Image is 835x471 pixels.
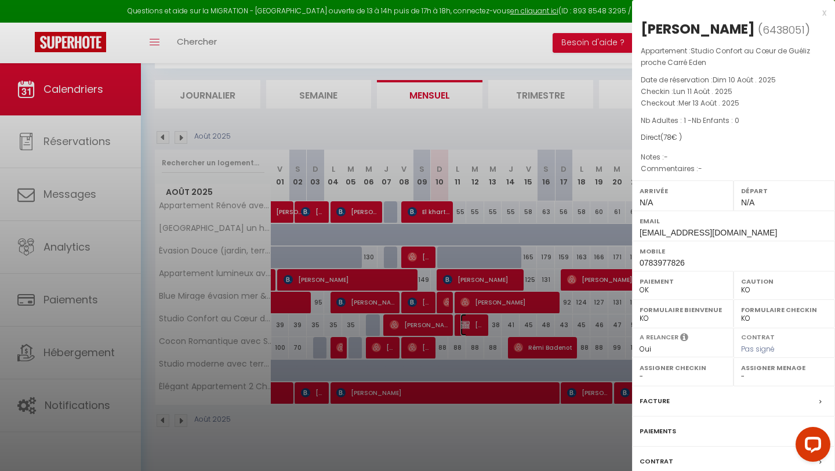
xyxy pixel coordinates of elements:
p: Date de réservation : [641,74,826,86]
p: Notes : [641,151,826,163]
p: Commentaires : [641,163,826,175]
span: Pas signé [741,344,775,354]
div: [PERSON_NAME] [641,20,755,38]
span: ( ) [758,21,810,38]
label: Contrat [640,455,673,468]
p: Checkout : [641,97,826,109]
label: Formulaire Checkin [741,304,827,316]
span: Nb Adultes : 1 - [641,115,739,125]
label: Paiement [640,276,726,287]
span: ( € ) [660,132,682,142]
label: Email [640,215,827,227]
p: Appartement : [641,45,826,68]
span: Dim 10 Août . 2025 [713,75,776,85]
label: A relancer [640,332,678,342]
span: - [664,152,668,162]
label: Assigner Checkin [640,362,726,374]
div: x [632,6,826,20]
span: N/A [741,198,754,207]
label: Mobile [640,245,827,257]
label: Contrat [741,332,775,340]
label: Assigner Menage [741,362,827,374]
span: [EMAIL_ADDRESS][DOMAIN_NAME] [640,228,777,237]
i: Sélectionner OUI si vous souhaiter envoyer les séquences de messages post-checkout [680,332,688,345]
iframe: LiveChat chat widget [786,422,835,471]
label: Facture [640,395,670,407]
label: Formulaire Bienvenue [640,304,726,316]
label: Départ [741,185,827,197]
span: Nb Enfants : 0 [692,115,739,125]
span: - [698,164,702,173]
p: Checkin : [641,86,826,97]
label: Paiements [640,425,676,437]
label: Caution [741,276,827,287]
span: 6438051 [763,23,805,37]
span: 78 [663,132,671,142]
span: N/A [640,198,653,207]
span: Lun 11 Août . 2025 [673,86,732,96]
label: Arrivée [640,185,726,197]
span: Mer 13 Août . 2025 [678,98,739,108]
span: 0783977826 [640,258,685,267]
span: Studio Confort au Cœur de Guéliz proche Carré Eden [641,46,810,67]
div: Direct [641,132,826,143]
